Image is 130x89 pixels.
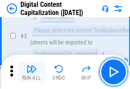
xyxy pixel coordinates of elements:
[113,3,123,14] img: Settings menu
[81,75,92,80] div: Skip
[107,65,120,79] img: Main button
[32,49,99,59] div: TrailBalanceFlat - imported
[81,64,91,74] img: Skip
[54,64,64,74] img: Undo
[102,5,109,12] img: Support
[22,75,41,80] div: Run All
[72,62,100,82] button: Skip
[45,62,72,82] button: Undo
[52,75,65,80] div: Undo
[18,62,45,82] button: Run All
[20,0,98,17] div: Digital Content Capitalization ([DATE])
[7,3,17,14] img: Back
[40,12,75,22] div: Import Sheet
[26,64,37,74] img: Run All
[20,33,27,39] span: # 3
